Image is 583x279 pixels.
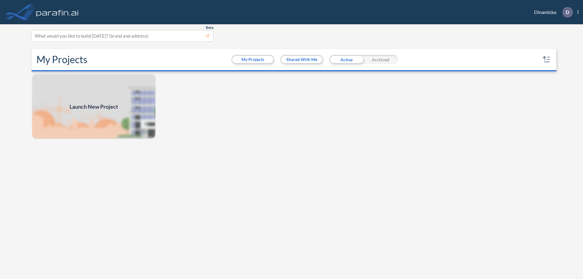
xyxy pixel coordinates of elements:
[329,55,363,64] div: Active
[542,55,551,64] button: sort
[566,9,569,15] p: D
[281,56,322,63] button: Shared With Me
[232,56,273,63] button: My Projects
[32,74,156,139] img: add
[363,55,398,64] div: Archived
[32,74,156,139] a: Launch New Project
[70,103,118,111] span: Launch New Project
[525,7,578,18] div: Dinamicka
[36,54,87,65] h2: My Projects
[35,6,80,18] img: logo
[206,25,213,30] span: Beta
